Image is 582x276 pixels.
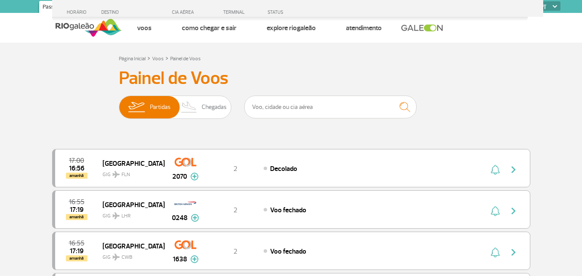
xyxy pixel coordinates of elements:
[150,96,171,118] span: Partidas
[508,206,519,216] img: seta-direita-painel-voo.svg
[244,96,417,118] input: Voo, cidade ou cia aérea
[103,199,158,210] span: [GEOGRAPHIC_DATA]
[190,255,199,263] img: mais-info-painel-voo.svg
[173,254,187,264] span: 1638
[69,158,84,164] span: 2025-09-26 17:00:00
[123,96,150,118] img: slider-embarque
[270,164,297,173] span: Decolado
[70,207,84,213] span: 2025-09-26 17:19:00
[66,173,87,179] span: amanhã
[103,158,158,169] span: [GEOGRAPHIC_DATA]
[267,24,316,32] a: Explore RIOgaleão
[147,53,150,63] a: >
[207,9,263,15] div: TERMINAL
[270,206,306,214] span: Voo fechado
[508,164,519,175] img: seta-direita-painel-voo.svg
[103,208,158,220] span: GIG
[69,199,84,205] span: 2025-09-26 16:55:00
[69,240,84,246] span: 2025-09-26 16:55:00
[177,96,202,118] img: slider-desembarque
[137,24,152,32] a: Voos
[346,24,382,32] a: Atendimento
[119,56,146,62] a: Página Inicial
[170,56,201,62] a: Painel de Voos
[112,254,120,260] img: destiny_airplane.svg
[233,247,237,256] span: 2
[191,214,199,222] img: mais-info-painel-voo.svg
[103,166,158,179] span: GIG
[55,9,102,15] div: HORÁRIO
[112,212,120,219] img: destiny_airplane.svg
[263,9,333,15] div: STATUS
[66,255,87,261] span: amanhã
[233,164,237,173] span: 2
[112,171,120,178] img: destiny_airplane.svg
[103,249,158,261] span: GIG
[190,173,199,180] img: mais-info-painel-voo.svg
[164,9,207,15] div: CIA AÉREA
[66,214,87,220] span: amanhã
[491,247,500,257] img: sino-painel-voo.svg
[233,206,237,214] span: 2
[103,240,158,251] span: [GEOGRAPHIC_DATA]
[202,96,227,118] span: Chegadas
[121,254,132,261] span: CWB
[270,247,306,256] span: Voo fechado
[101,9,164,15] div: DESTINO
[508,247,519,257] img: seta-direita-painel-voo.svg
[172,213,187,223] span: 0248
[165,53,168,63] a: >
[70,248,84,254] span: 2025-09-26 17:19:00
[152,56,164,62] a: Voos
[121,212,131,220] span: LHR
[491,164,500,175] img: sino-painel-voo.svg
[182,24,237,32] a: Como chegar e sair
[69,165,84,171] span: 2025-09-26 16:56:17
[119,68,464,89] h3: Painel de Voos
[39,1,75,15] a: Passageiros
[491,206,500,216] img: sino-painel-voo.svg
[121,171,130,179] span: FLN
[172,171,187,182] span: 2070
